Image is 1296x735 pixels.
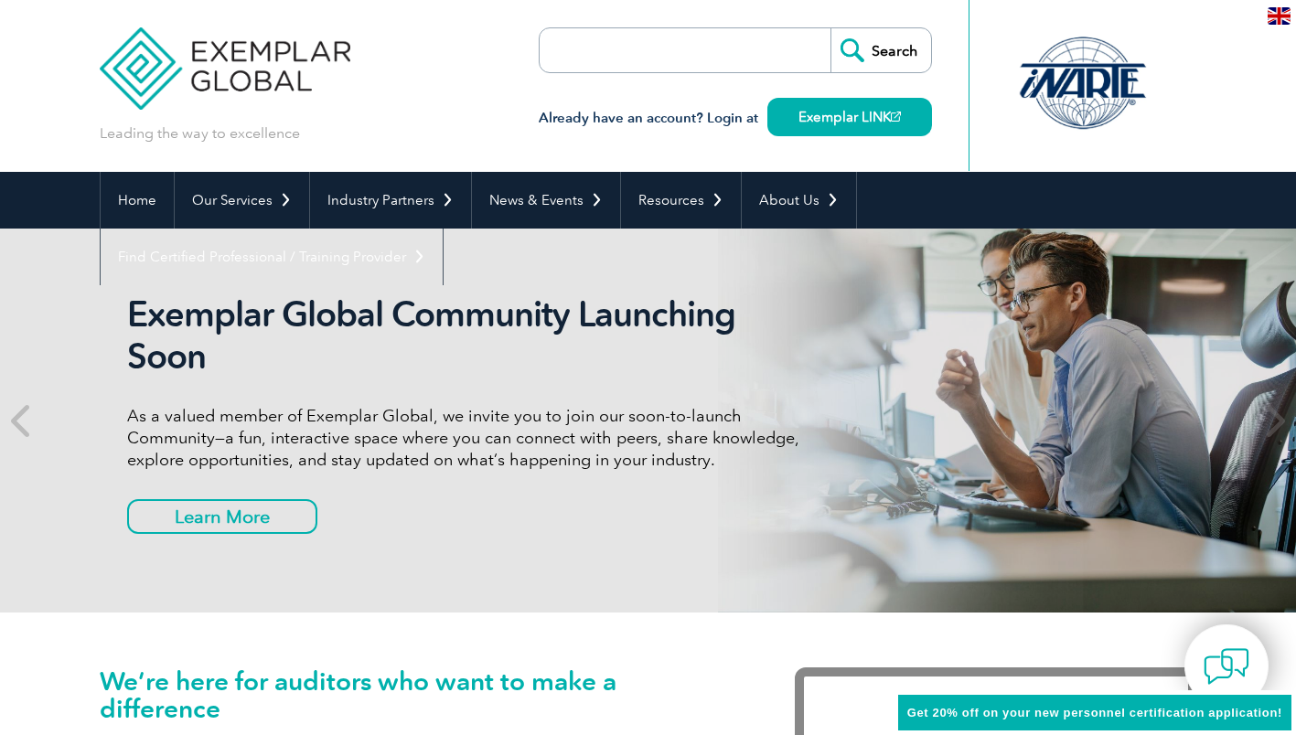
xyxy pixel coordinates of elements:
[539,107,932,130] h3: Already have an account? Login at
[621,172,741,229] a: Resources
[100,667,740,722] h1: We’re here for auditors who want to make a difference
[101,172,174,229] a: Home
[101,229,443,285] a: Find Certified Professional / Training Provider
[830,28,931,72] input: Search
[127,405,813,471] p: As a valued member of Exemplar Global, we invite you to join our soon-to-launch Community—a fun, ...
[1268,7,1291,25] img: en
[175,172,309,229] a: Our Services
[127,499,317,534] a: Learn More
[100,123,300,144] p: Leading the way to excellence
[472,172,620,229] a: News & Events
[742,172,856,229] a: About Us
[907,706,1282,719] span: Get 20% off on your new personnel certification application!
[891,112,901,122] img: open_square.png
[127,293,813,378] h2: Exemplar Global Community Launching Soon
[767,98,932,136] a: Exemplar LINK
[310,172,471,229] a: Industry Partners
[1204,644,1249,689] img: contact-chat.png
